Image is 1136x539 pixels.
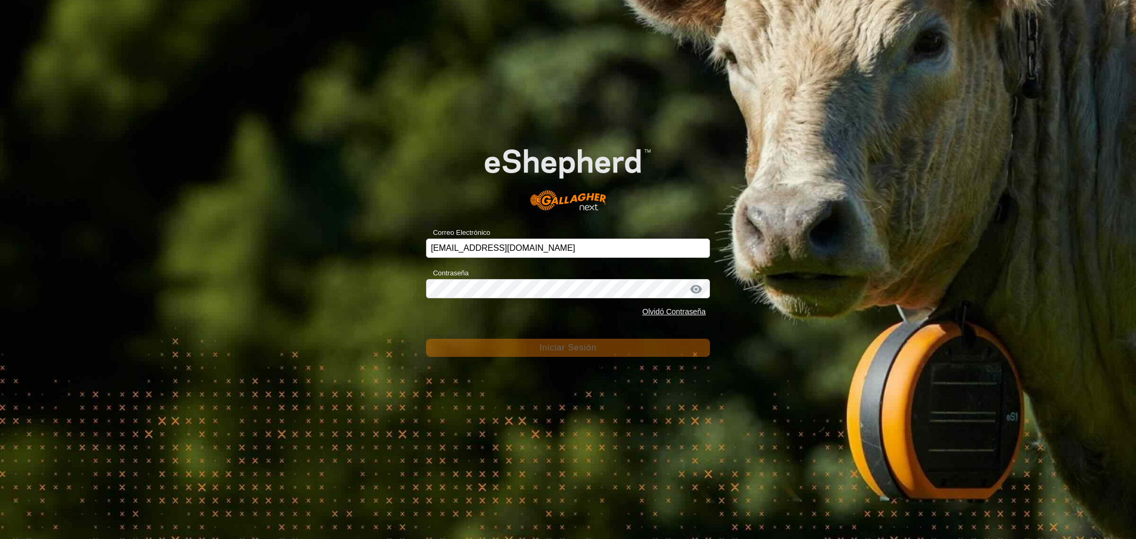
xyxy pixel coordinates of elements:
img: Logo de eShepherd [454,125,682,222]
button: Iniciar Sesión [426,339,710,357]
span: Iniciar Sesión [540,343,596,352]
input: Correo Electrónico [426,239,710,258]
label: Correo Electrónico [426,227,491,238]
label: Contraseña [426,268,469,279]
a: Olvidó Contraseña [642,307,706,316]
